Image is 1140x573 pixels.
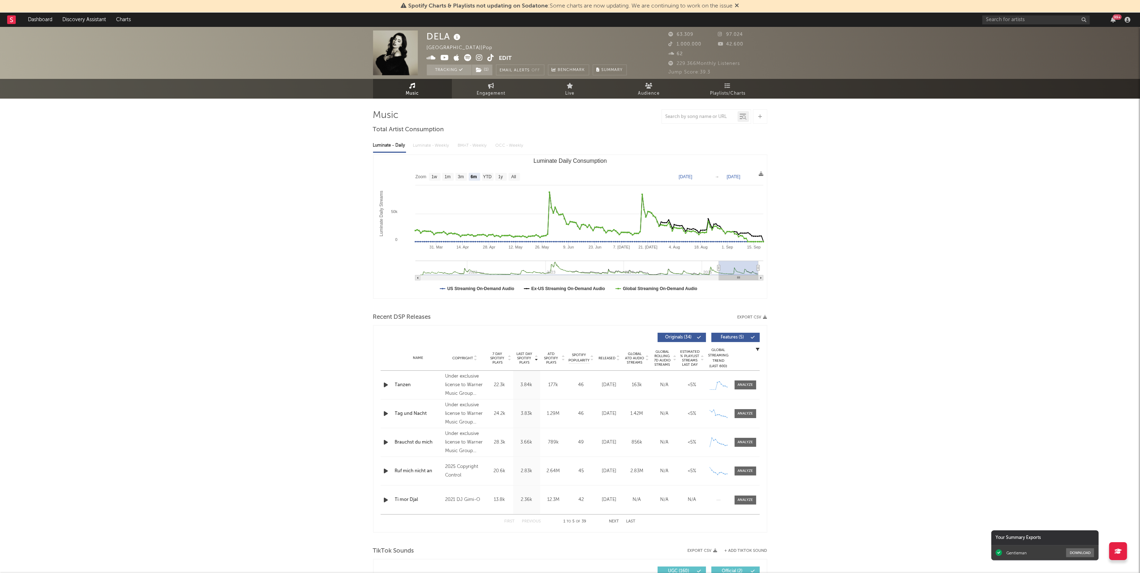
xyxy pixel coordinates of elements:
span: Recent DSP Releases [373,313,431,322]
span: Live [566,89,575,98]
text: 21. [DATE] [638,245,657,249]
text: 1m [444,175,450,180]
div: N/A [653,496,677,503]
div: 177k [542,382,565,389]
span: 97.024 [718,32,743,37]
div: [DATE] [597,382,621,389]
span: Estimated % Playlist Streams Last Day [680,350,700,367]
button: First [505,520,515,524]
span: Benchmark [558,66,585,75]
span: Engagement [477,89,506,98]
span: Global ATD Audio Streams [625,352,645,365]
input: Search by song name or URL [662,114,738,120]
span: Spotify Charts & Playlists not updating on Sodatone [409,3,548,9]
div: [DATE] [597,439,621,446]
div: Under exclusive license to Warner Music Group Germany Holding GmbH,, © 2025 DELA [445,430,484,455]
button: Tracking [427,65,472,75]
button: Last [626,520,636,524]
text: 12. May [509,245,523,249]
text: YTD [483,175,491,180]
text: 15. Sep [747,245,760,249]
button: Next [609,520,619,524]
span: Last Day Spotify Plays [515,352,534,365]
span: Jump Score: 39.3 [669,70,711,75]
div: 45 [569,468,594,475]
text: 50k [391,209,397,214]
div: N/A [653,468,677,475]
div: 3.84k [515,382,538,389]
span: : Some charts are now updating. We are continuing to work on the issue [409,3,733,9]
text: 7. [DATE] [613,245,630,249]
div: Your Summary Exports [991,530,1099,545]
button: Summary [593,65,627,75]
text: [DATE] [679,174,692,179]
text: 0 [395,237,397,242]
div: N/A [653,410,677,417]
span: Global Rolling 7D Audio Streams [653,350,672,367]
div: 856k [625,439,649,446]
button: (1) [472,65,492,75]
div: Luminate - Daily [373,139,406,152]
em: Off [532,68,540,72]
input: Search for artists [982,15,1090,24]
button: + Add TikTok Sound [717,549,767,553]
div: N/A [653,439,677,446]
div: N/A [680,496,704,503]
text: 6m [471,175,477,180]
button: Features(5) [711,333,760,342]
a: Ruf mich nicht an [395,468,442,475]
text: 9. Jun [563,245,574,249]
a: Dashboard [23,13,57,27]
text: Zoom [415,175,426,180]
span: Features ( 5 ) [716,335,749,340]
div: 20.6k [488,468,511,475]
span: Originals ( 34 ) [662,335,695,340]
span: TikTok Sounds [373,547,414,555]
a: Tag und Nacht [395,410,442,417]
button: 99+ [1111,17,1116,23]
div: 163k [625,382,649,389]
div: Gentleman [1006,550,1027,555]
text: [DATE] [727,174,740,179]
a: Music [373,79,452,99]
text: All [511,175,516,180]
span: Dismiss [735,3,739,9]
div: N/A [625,496,649,503]
text: → [715,174,719,179]
text: 18. Aug [694,245,707,249]
span: 7 Day Spotify Plays [488,352,507,365]
text: 26. May [535,245,549,249]
a: Ti mor Djal [395,496,442,503]
span: 1.000.000 [669,42,702,47]
div: 2025 Copyright Control [445,463,484,480]
span: of [576,520,581,523]
div: N/A [653,382,677,389]
div: [GEOGRAPHIC_DATA] | Pop [427,44,501,52]
text: Luminate Daily Consumption [533,158,607,164]
text: Ex-US Streaming On-Demand Audio [531,286,605,291]
a: Charts [111,13,136,27]
span: 42.600 [718,42,743,47]
div: 1.29M [542,410,565,417]
button: Email AlertsOff [496,65,544,75]
button: + Add TikTok Sound [725,549,767,553]
a: Engagement [452,79,531,99]
div: 49 [569,439,594,446]
div: [DATE] [597,468,621,475]
button: Edit [499,54,512,63]
span: Copyright [452,356,473,360]
span: to [567,520,571,523]
a: Tanzen [395,382,442,389]
div: 12.3M [542,496,565,503]
span: Audience [638,89,660,98]
a: Audience [610,79,688,99]
button: Originals(34) [658,333,706,342]
div: 789k [542,439,565,446]
span: Released [599,356,616,360]
a: Benchmark [548,65,589,75]
div: Name [395,355,442,361]
text: 23. Jun [588,245,601,249]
